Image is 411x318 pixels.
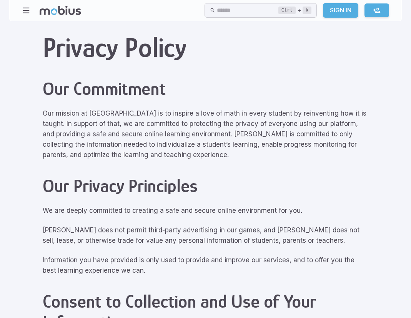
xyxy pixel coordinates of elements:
kbd: k [303,7,311,14]
h2: Our Commitment [43,78,369,99]
h1: Privacy Policy [43,32,369,63]
h2: Our Privacy Principles [43,176,369,196]
p: [PERSON_NAME] does not permit third-party advertising in our games, and [PERSON_NAME] does not se... [43,225,369,246]
div: + [278,6,311,15]
kbd: Ctrl [278,7,296,14]
p: Our mission at [GEOGRAPHIC_DATA] is to inspire a love of math in every student by reinventing how... [43,108,369,160]
p: Information you have provided is only used to provide and improve our services, and to offer you ... [43,255,369,276]
a: Sign In [323,3,358,18]
p: We are deeply committed to creating a safe and secure online environment for you. [43,205,369,216]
